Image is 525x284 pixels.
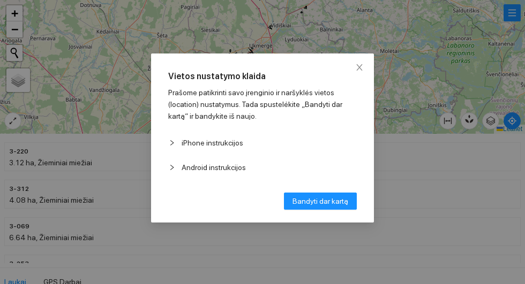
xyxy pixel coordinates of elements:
[292,195,348,207] span: Bandyti dar kartą
[169,164,175,171] span: right
[182,137,356,149] span: iPhone instrukcijos
[182,162,356,173] span: Android instrukcijos
[284,193,357,210] button: Bandyti dar kartą
[169,140,175,146] span: right
[345,53,374,82] button: Close
[168,88,342,120] span: Prašome patikrinti savo įrenginio ir naršyklės vietos (location) nustatymus. Tada spustelėkite „B...
[168,71,357,82] span: Vietos nustatymo klaida
[355,63,364,72] span: close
